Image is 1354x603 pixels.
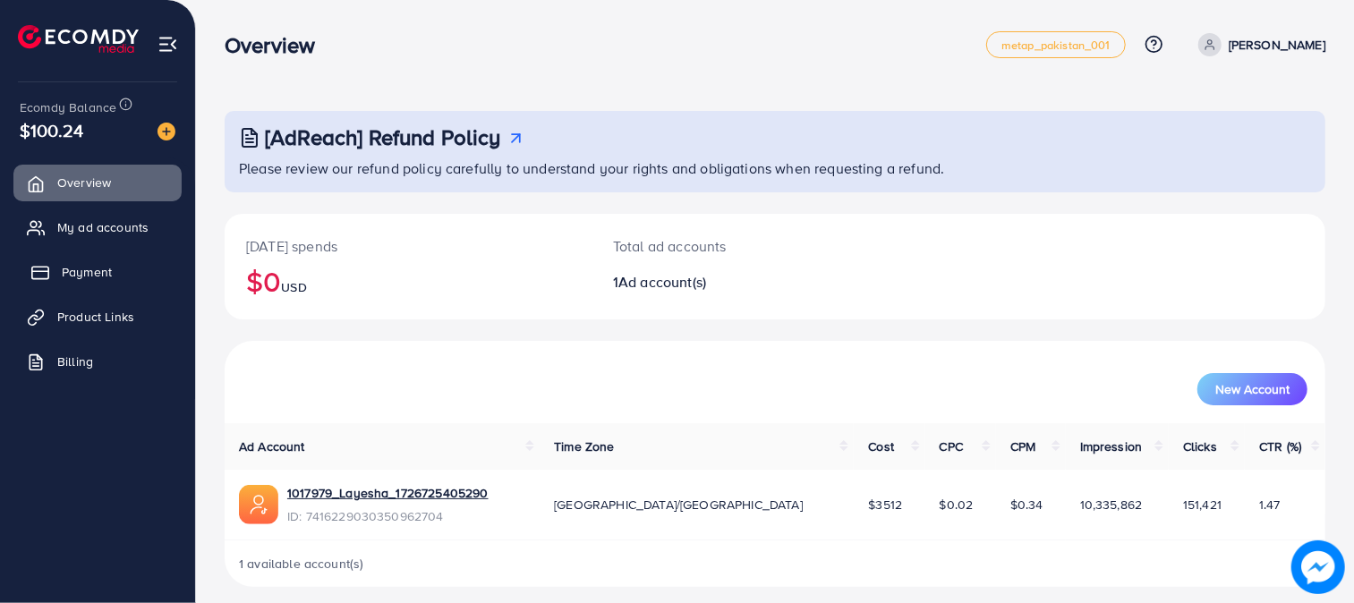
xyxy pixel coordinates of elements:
a: Payment [13,254,182,290]
span: CPC [940,437,963,455]
img: menu [158,34,178,55]
img: image [1292,541,1344,593]
span: My ad accounts [57,218,149,236]
a: metap_pakistan_001 [986,31,1126,58]
span: $0.34 [1010,496,1043,514]
img: image [158,123,175,140]
span: USD [281,278,306,296]
span: Clicks [1183,437,1217,455]
a: Overview [13,165,182,200]
span: Ecomdy Balance [20,98,116,116]
span: 1 available account(s) [239,555,364,573]
img: ic-ads-acc.e4c84228.svg [239,485,278,524]
span: Impression [1080,437,1143,455]
span: $0.02 [940,496,974,514]
span: $3512 [868,496,902,514]
span: New Account [1215,383,1290,395]
a: My ad accounts [13,209,182,245]
span: metap_pakistan_001 [1001,39,1111,51]
span: Overview [57,174,111,191]
p: Total ad accounts [613,235,846,257]
span: 151,421 [1183,496,1222,514]
span: Cost [868,437,894,455]
h2: $0 [246,264,570,298]
h3: [AdReach] Refund Policy [265,124,501,150]
p: Please review our refund policy carefully to understand your rights and obligations when requesti... [239,157,1315,179]
img: logo [18,25,139,53]
span: Product Links [57,308,134,326]
h2: 1 [613,274,846,291]
span: Ad Account [239,437,305,455]
h3: Overview [225,32,329,58]
a: [PERSON_NAME] [1191,33,1325,56]
span: Time Zone [554,437,614,455]
span: $100.24 [20,117,83,143]
span: 1.47 [1259,496,1281,514]
span: Billing [57,352,93,370]
span: [GEOGRAPHIC_DATA]/[GEOGRAPHIC_DATA] [554,496,803,514]
p: [DATE] spends [246,235,570,257]
p: [PERSON_NAME] [1229,34,1325,55]
span: Ad account(s) [618,272,706,292]
a: Billing [13,344,182,379]
span: Payment [62,263,112,281]
button: New Account [1197,373,1307,405]
a: Product Links [13,299,182,335]
span: CPM [1010,437,1035,455]
span: ID: 7416229030350962704 [287,507,489,525]
span: CTR (%) [1259,437,1301,455]
a: 1017979_Layesha_1726725405290 [287,484,489,502]
span: 10,335,862 [1080,496,1143,514]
